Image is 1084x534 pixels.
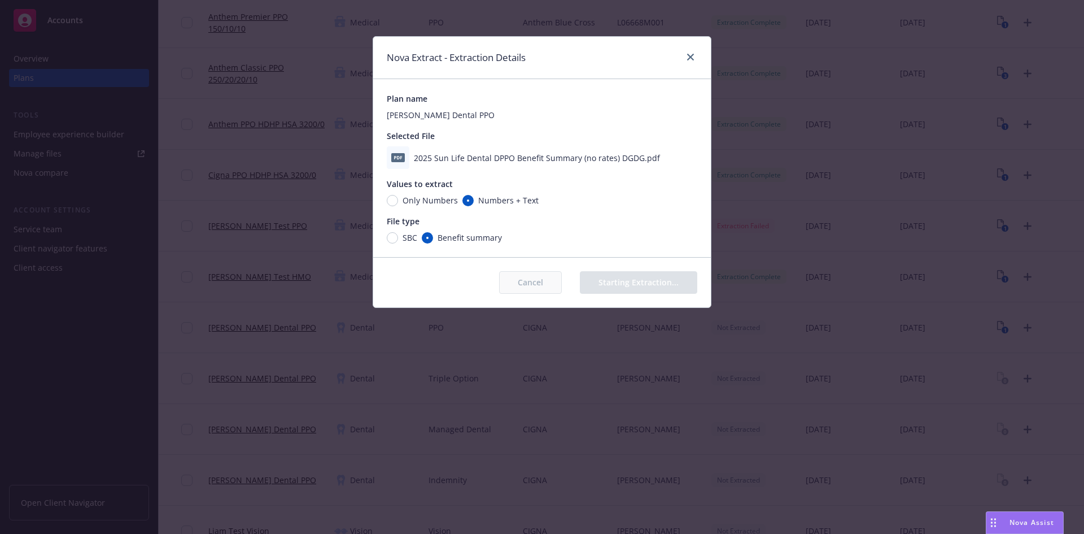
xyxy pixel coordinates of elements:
button: Nova Assist [986,511,1064,534]
input: SBC [387,232,398,244]
span: Only Numbers [403,194,458,206]
span: File type [387,216,419,227]
input: Only Numbers [387,195,398,206]
div: [PERSON_NAME] Dental PPO [387,109,697,121]
span: SBC [403,232,417,244]
input: Numbers + Text [462,195,474,206]
span: Nova Assist [1009,518,1054,527]
input: Benefit summary [422,232,433,244]
div: Selected File [387,130,697,142]
div: Plan name [387,93,697,105]
span: Numbers + Text [478,194,539,206]
div: Drag to move [986,512,1000,533]
h1: Nova Extract - Extraction Details [387,50,526,65]
span: Values to extract [387,179,453,189]
span: 2025 Sun Life Dental DPPO Benefit Summary (no rates) DGDG.pdf [414,152,660,164]
span: Benefit summary [438,232,502,244]
a: close [684,50,697,64]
